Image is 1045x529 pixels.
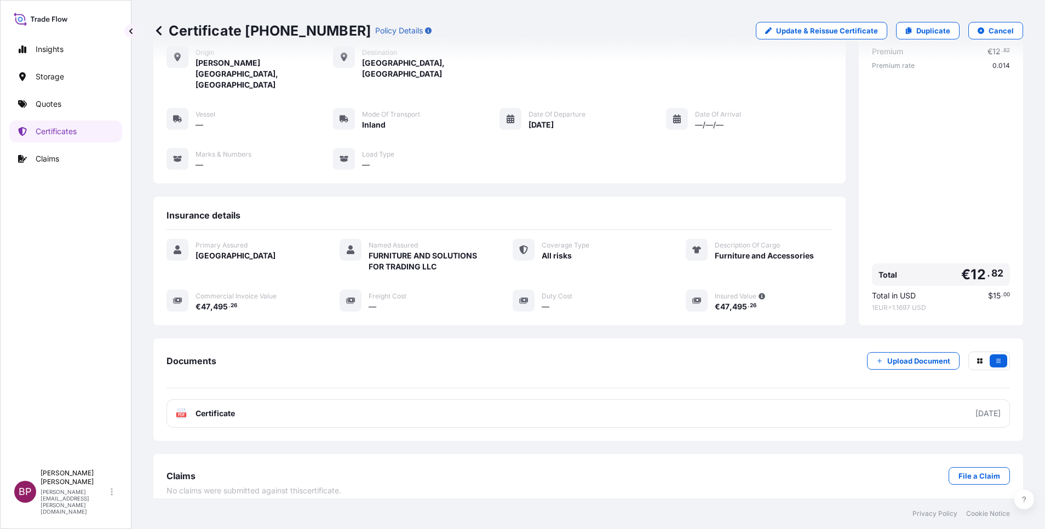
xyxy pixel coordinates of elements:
[362,150,394,159] span: Load Type
[542,301,549,312] span: —
[36,99,61,110] p: Quotes
[776,25,878,36] p: Update & Reissue Certificate
[375,25,423,36] p: Policy Details
[949,467,1010,485] a: File a Claim
[958,470,1000,481] p: File a Claim
[750,304,756,308] span: 26
[166,485,341,496] span: No claims were submitted against this certificate .
[196,241,248,250] span: Primary Assured
[166,399,1010,428] a: PDFCertificate[DATE]
[867,352,960,370] button: Upload Document
[369,292,406,301] span: Freight Cost
[369,301,376,312] span: —
[362,110,420,119] span: Mode of Transport
[748,304,749,308] span: .
[715,292,756,301] span: Insured Value
[529,110,585,119] span: Date of Departure
[966,509,1010,518] a: Cookie Notice
[196,110,215,119] span: Vessel
[213,303,228,311] span: 495
[228,304,230,308] span: .
[196,292,277,301] span: Commercial Invoice Value
[695,119,724,130] span: —/—/—
[362,58,499,79] span: [GEOGRAPHIC_DATA], [GEOGRAPHIC_DATA]
[695,110,741,119] span: Date of Arrival
[166,355,216,366] span: Documents
[542,250,572,261] span: All risks
[529,119,554,130] span: [DATE]
[989,25,1014,36] p: Cancel
[715,241,780,250] span: Description Of Cargo
[987,270,990,277] span: .
[872,61,915,70] span: Premium rate
[196,150,251,159] span: Marks & Numbers
[879,269,897,280] span: Total
[720,303,730,311] span: 47
[872,303,1010,312] span: 1 EUR = 1.1697 USD
[9,93,122,115] a: Quotes
[9,148,122,170] a: Claims
[166,470,196,481] span: Claims
[362,159,370,170] span: —
[231,304,237,308] span: 26
[961,268,971,281] span: €
[166,210,240,221] span: Insurance details
[542,241,589,250] span: Coverage Type
[196,250,275,261] span: [GEOGRAPHIC_DATA]
[41,488,108,515] p: [PERSON_NAME][EMAIL_ADDRESS][PERSON_NAME][DOMAIN_NAME]
[732,303,747,311] span: 495
[916,25,950,36] p: Duplicate
[896,22,960,39] a: Duplicate
[730,303,732,311] span: ,
[756,22,887,39] a: Update & Reissue Certificate
[968,22,1023,39] button: Cancel
[542,292,572,301] span: Duty Cost
[9,120,122,142] a: Certificates
[41,469,108,486] p: [PERSON_NAME] [PERSON_NAME]
[991,270,1003,277] span: 82
[369,250,486,272] span: FURNITURE AND SOLUTIONS FOR TRADING LLC
[992,61,1010,70] span: 0.014
[196,58,333,90] span: [PERSON_NAME][GEOGRAPHIC_DATA], [GEOGRAPHIC_DATA]
[19,486,32,497] span: BP
[210,303,213,311] span: ,
[36,71,64,82] p: Storage
[201,303,210,311] span: 47
[993,292,1001,300] span: 15
[1003,293,1010,297] span: 00
[362,119,386,130] span: Inland
[9,66,122,88] a: Storage
[36,126,77,137] p: Certificates
[196,119,203,130] span: —
[988,292,993,300] span: $
[196,408,235,419] span: Certificate
[36,153,59,164] p: Claims
[975,408,1001,419] div: [DATE]
[715,250,814,261] span: Furniture and Accessories
[369,241,418,250] span: Named Assured
[9,38,122,60] a: Insights
[1001,293,1003,297] span: .
[715,303,720,311] span: €
[178,413,185,417] text: PDF
[153,22,371,39] p: Certificate [PHONE_NUMBER]
[971,268,985,281] span: 12
[196,159,203,170] span: —
[196,303,201,311] span: €
[36,44,64,55] p: Insights
[887,355,950,366] p: Upload Document
[912,509,957,518] a: Privacy Policy
[872,290,916,301] span: Total in USD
